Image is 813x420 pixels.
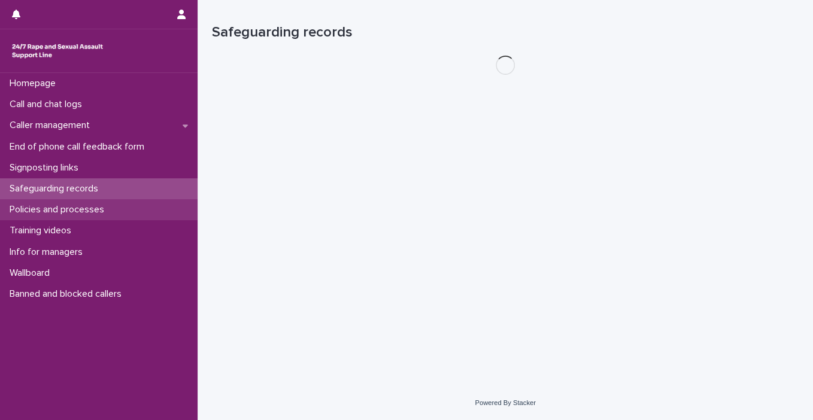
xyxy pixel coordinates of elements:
h1: Safeguarding records [212,24,799,41]
a: Powered By Stacker [475,399,535,406]
p: Info for managers [5,246,92,258]
p: Caller management [5,120,99,131]
p: Call and chat logs [5,99,92,110]
p: Banned and blocked callers [5,288,131,300]
p: Wallboard [5,267,59,279]
p: Safeguarding records [5,183,108,194]
p: Homepage [5,78,65,89]
p: End of phone call feedback form [5,141,154,153]
p: Training videos [5,225,81,236]
p: Signposting links [5,162,88,174]
p: Policies and processes [5,204,114,215]
img: rhQMoQhaT3yELyF149Cw [10,39,105,63]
